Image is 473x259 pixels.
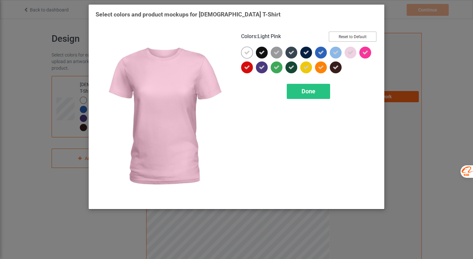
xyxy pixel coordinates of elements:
[96,11,281,18] span: Select colors and product mockups for [DEMOGRAPHIC_DATA] T-Shirt
[241,33,256,39] span: Colors
[241,33,281,40] h4: :
[258,33,281,39] span: Light Pink
[329,32,376,42] button: Reset to Default
[302,88,315,95] span: Done
[96,32,232,202] img: regular.jpg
